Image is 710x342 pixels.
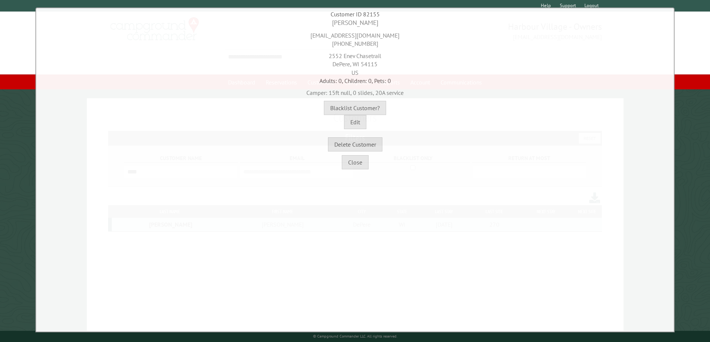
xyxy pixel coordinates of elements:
[328,137,382,151] button: Delete Customer
[344,115,366,129] button: Edit
[38,77,672,85] div: Adults: 0, Children: 0, Pets: 0
[38,85,672,97] div: Camper: 15ft null, 0 slides, 20A service
[324,101,386,115] button: Blacklist Customer?
[38,48,672,77] div: 2552 Enev Chasetrail DePere, WI 54115 US
[38,28,672,48] div: [EMAIL_ADDRESS][DOMAIN_NAME] [PHONE_NUMBER]
[313,334,397,339] small: © Campground Commander LLC. All rights reserved.
[342,155,369,169] button: Close
[38,18,672,28] div: [PERSON_NAME]
[38,10,672,18] div: Customer ID 82155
